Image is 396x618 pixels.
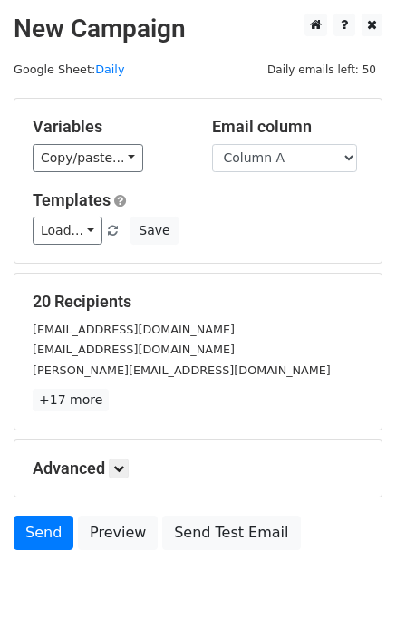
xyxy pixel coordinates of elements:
a: Templates [33,190,111,209]
span: Daily emails left: 50 [261,60,382,80]
a: Send [14,516,73,550]
h5: Email column [212,117,364,137]
a: Preview [78,516,158,550]
a: Send Test Email [162,516,300,550]
small: [EMAIL_ADDRESS][DOMAIN_NAME] [33,323,235,336]
a: Copy/paste... [33,144,143,172]
small: [PERSON_NAME][EMAIL_ADDRESS][DOMAIN_NAME] [33,363,331,377]
h2: New Campaign [14,14,382,44]
iframe: Chat Widget [305,531,396,618]
a: +17 more [33,389,109,411]
a: Load... [33,217,102,245]
button: Save [130,217,178,245]
small: [EMAIL_ADDRESS][DOMAIN_NAME] [33,343,235,356]
a: Daily emails left: 50 [261,63,382,76]
h5: 20 Recipients [33,292,363,312]
h5: Variables [33,117,185,137]
small: Google Sheet: [14,63,124,76]
h5: Advanced [33,459,363,478]
a: Daily [95,63,124,76]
